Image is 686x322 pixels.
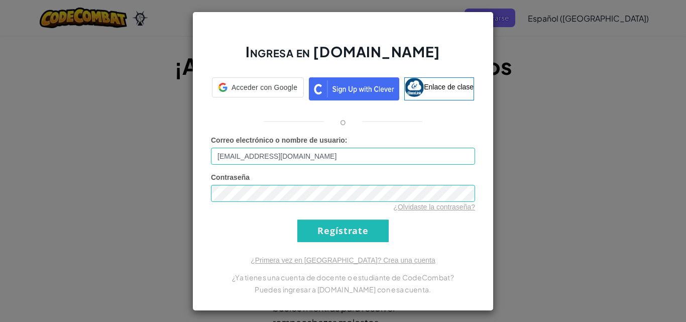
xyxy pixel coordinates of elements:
[345,136,348,144] font: :
[405,78,424,97] img: classlink-logo-small.png
[255,285,431,294] font: Puedes ingresar a [DOMAIN_NAME] con esa cuenta.
[246,43,440,60] font: Ingresa en [DOMAIN_NAME]
[212,77,304,100] a: Acceder con Google
[211,136,345,144] font: Correo electrónico o nombre de usuario
[393,203,475,211] a: ¿Olvidaste la contraseña?
[232,273,454,282] font: ¿Ya tienes una cuenta de docente o estudiante de CodeCombat?
[212,77,304,97] div: Acceder con Google
[211,173,250,181] font: Contraseña
[340,116,346,127] font: o
[297,220,389,242] input: Regístrate
[232,83,297,91] font: Acceder con Google
[309,77,399,100] img: clever_sso_button@2x.png
[251,256,435,264] a: ¿Primera vez en [GEOGRAPHIC_DATA]? Crea una cuenta
[424,82,474,90] font: Enlace de clase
